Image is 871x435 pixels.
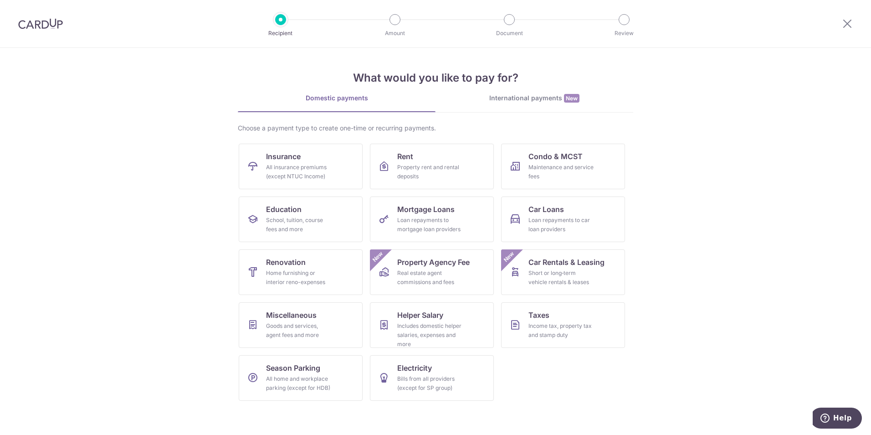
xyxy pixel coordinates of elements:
div: Maintenance and service fees [528,163,594,181]
span: Education [266,204,302,215]
a: Mortgage LoansLoan repayments to mortgage loan providers [370,197,494,242]
span: Rent [397,151,413,162]
a: Car LoansLoan repayments to car loan providers [501,197,625,242]
span: Condo & MCST [528,151,583,162]
div: Short or long‑term vehicle rentals & leases [528,269,594,287]
iframe: Opens a widget where you can find more information [813,408,862,430]
div: Home furnishing or interior reno-expenses [266,269,332,287]
span: Electricity [397,362,432,373]
span: Season Parking [266,362,320,373]
a: Car Rentals & LeasingShort or long‑term vehicle rentals & leasesNew [501,249,625,295]
div: Loan repayments to car loan providers [528,216,594,234]
div: Real estate agent commissions and fees [397,269,463,287]
a: Season ParkingAll home and workplace parking (except for HDB) [239,355,363,401]
span: Insurance [266,151,301,162]
div: Income tax, property tax and stamp duty [528,321,594,340]
span: Miscellaneous [266,310,317,321]
div: International payments [435,93,633,103]
span: Renovation [266,257,306,268]
a: MiscellaneousGoods and services, agent fees and more [239,302,363,348]
p: Recipient [247,29,314,38]
span: Helper Salary [397,310,443,321]
span: Car Loans [528,204,564,215]
span: Mortgage Loans [397,204,455,215]
a: Helper SalaryIncludes domestic helper salaries, expenses and more [370,302,494,348]
span: Car Rentals & Leasing [528,257,605,268]
a: Condo & MCSTMaintenance and service fees [501,144,625,189]
span: New [502,249,517,264]
div: Bills from all providers (except for SP group) [397,374,463,393]
div: All insurance premiums (except NTUC Income) [266,163,332,181]
a: EducationSchool, tuition, course fees and more [239,197,363,242]
p: Review [590,29,658,38]
span: New [370,249,385,264]
div: Domestic payments [238,93,435,103]
div: Property rent and rental deposits [397,163,463,181]
span: Taxes [528,310,549,321]
div: All home and workplace parking (except for HDB) [266,374,332,393]
a: RenovationHome furnishing or interior reno-expenses [239,249,363,295]
div: Choose a payment type to create one-time or recurring payments. [238,124,633,133]
div: Includes domestic helper salaries, expenses and more [397,321,463,349]
a: RentProperty rent and rental deposits [370,144,494,189]
img: CardUp [18,18,63,29]
a: ElectricityBills from all providers (except for SP group) [370,355,494,401]
span: New [564,94,579,103]
div: School, tuition, course fees and more [266,216,332,234]
span: Property Agency Fee [397,257,470,268]
div: Goods and services, agent fees and more [266,321,332,340]
a: TaxesIncome tax, property tax and stamp duty [501,302,625,348]
a: InsuranceAll insurance premiums (except NTUC Income) [239,144,363,189]
p: Amount [361,29,429,38]
h4: What would you like to pay for? [238,70,633,86]
div: Loan repayments to mortgage loan providers [397,216,463,234]
p: Document [476,29,543,38]
a: Property Agency FeeReal estate agent commissions and feesNew [370,249,494,295]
